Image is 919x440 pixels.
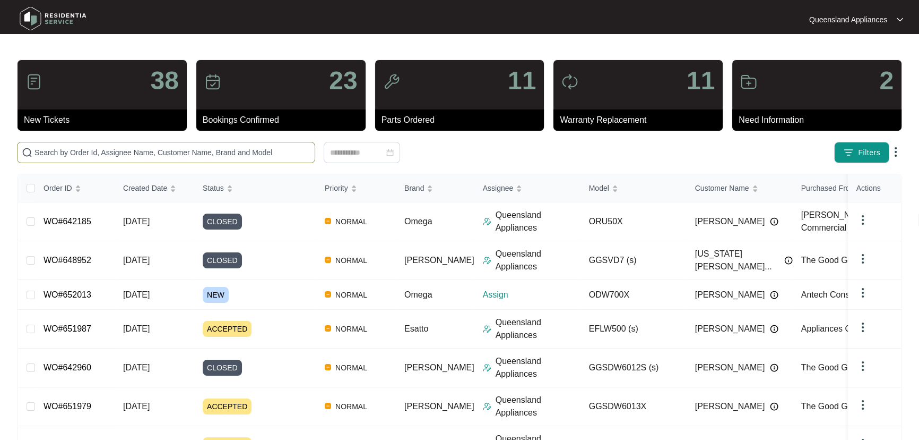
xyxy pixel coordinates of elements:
[856,399,869,411] img: dropdown arrow
[801,402,861,411] span: The Good Guys
[770,217,778,226] img: Info icon
[331,289,371,301] span: NORMAL
[325,257,331,263] img: Vercel Logo
[44,402,91,411] a: WO#651979
[44,363,91,372] a: WO#642960
[25,73,42,90] img: icon
[325,182,348,194] span: Priority
[404,256,474,265] span: [PERSON_NAME]
[44,256,91,265] a: WO#648952
[123,217,150,226] span: [DATE]
[22,147,32,158] img: search-icon
[580,241,687,280] td: GGSVD7 (s)
[856,252,869,265] img: dropdown arrow
[695,361,765,374] span: [PERSON_NAME]
[123,256,150,265] span: [DATE]
[16,3,90,35] img: residentia service logo
[44,324,91,333] a: WO#651987
[856,321,869,334] img: dropdown arrow
[44,290,91,299] a: WO#652013
[35,174,115,202] th: Order ID
[897,17,903,22] img: dropdown arrow
[123,290,150,299] span: [DATE]
[687,68,715,94] p: 11
[793,174,899,202] th: Purchased From
[580,349,687,387] td: GGSDW6012S (s)
[325,218,331,224] img: Vercel Logo
[396,174,474,202] th: Brand
[331,361,371,374] span: NORMAL
[483,402,491,411] img: Assigner Icon
[770,402,778,411] img: Info icon
[580,280,687,310] td: ODW700X
[203,252,242,268] span: CLOSED
[740,73,757,90] img: icon
[687,174,793,202] th: Customer Name
[325,364,331,370] img: Vercel Logo
[496,248,580,273] p: Queensland Appliances
[331,254,371,267] span: NORMAL
[889,146,902,158] img: dropdown arrow
[404,182,424,194] span: Brand
[739,114,901,126] p: Need Information
[560,114,723,126] p: Warranty Replacement
[123,402,150,411] span: [DATE]
[123,182,167,194] span: Created Date
[801,324,870,333] span: Appliances Online
[404,363,474,372] span: [PERSON_NAME]
[695,289,765,301] span: [PERSON_NAME]
[194,174,316,202] th: Status
[801,182,856,194] span: Purchased From
[203,214,242,230] span: CLOSED
[695,400,765,413] span: [PERSON_NAME]
[24,114,187,126] p: New Tickets
[801,363,861,372] span: The Good Guys
[834,142,889,163] button: filter iconFilters
[483,289,580,301] p: Assign
[561,73,578,90] img: icon
[44,182,72,194] span: Order ID
[695,248,779,273] span: [US_STATE][PERSON_NAME]...
[496,355,580,380] p: Queensland Appliances
[801,210,871,232] span: [PERSON_NAME] Commercial
[331,215,371,228] span: NORMAL
[382,114,544,126] p: Parts Ordered
[203,360,242,376] span: CLOSED
[801,256,861,265] span: The Good Guys
[843,147,854,158] img: filter icon
[580,310,687,349] td: EFLW500 (s)
[404,217,432,226] span: Omega
[329,68,357,94] p: 23
[474,174,580,202] th: Assignee
[316,174,396,202] th: Priority
[203,399,252,414] span: ACCEPTED
[404,402,474,411] span: [PERSON_NAME]
[115,174,194,202] th: Created Date
[801,290,882,299] span: Antech Constructions
[848,174,901,202] th: Actions
[496,209,580,234] p: Queensland Appliances
[589,182,609,194] span: Model
[580,202,687,241] td: ORU50X
[483,256,491,265] img: Assigner Icon
[404,324,428,333] span: Esatto
[331,323,371,335] span: NORMAL
[858,147,880,158] span: Filters
[325,291,331,298] img: Vercel Logo
[204,73,221,90] img: icon
[44,217,91,226] a: WO#642185
[695,323,765,335] span: [PERSON_NAME]
[34,147,310,158] input: Search by Order Id, Assignee Name, Customer Name, Brand and Model
[483,363,491,372] img: Assigner Icon
[331,400,371,413] span: NORMAL
[580,174,687,202] th: Model
[770,325,778,333] img: Info icon
[770,363,778,372] img: Info icon
[496,394,580,419] p: Queensland Appliances
[325,403,331,409] img: Vercel Logo
[203,114,366,126] p: Bookings Confirmed
[404,290,432,299] span: Omega
[784,256,793,265] img: Info icon
[483,217,491,226] img: Assigner Icon
[203,287,229,303] span: NEW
